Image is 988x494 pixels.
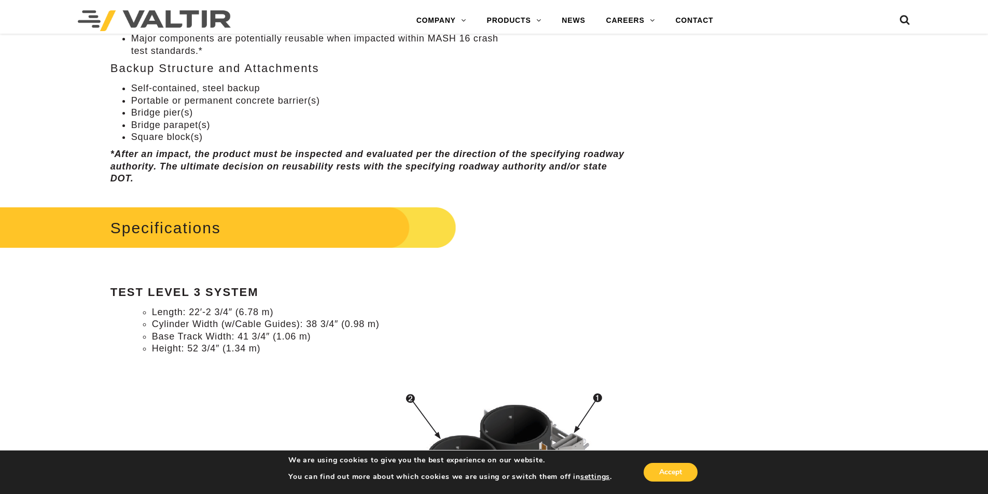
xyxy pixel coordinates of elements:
li: Square block(s) [131,131,631,143]
li: Height: 52 3/4″ (1.34 m) [152,343,631,355]
p: You can find out more about which cookies we are using or switch them off in . [288,472,612,482]
strong: Test Level 3 System [110,286,259,299]
button: Accept [644,463,698,482]
li: Length: 22′-2 3/4″ (6.78 m) [152,306,631,318]
li: Bridge parapet(s) [131,119,631,131]
h3: Backup Structure and Attachments [110,62,631,75]
a: CAREERS [596,10,665,31]
li: Bridge pier(s) [131,107,631,119]
a: NEWS [551,10,595,31]
p: We are using cookies to give you the best experience on our website. [288,456,612,465]
li: Self-contained, steel backup [131,82,631,94]
li: Cylinder Width (w/Cable Guides): 38 3/4″ (0.98 m) [152,318,631,330]
li: Portable or permanent concrete barrier(s) [131,95,631,107]
button: settings [580,472,610,482]
img: Valtir [78,10,231,31]
li: Major components are potentially reusable when impacted within MASH 16 crash test standards.* [131,33,631,57]
li: Base Track Width: 41 3/4″ (1.06 m) [152,331,631,343]
em: *After an impact, the product must be inspected and evaluated per the direction of the specifying... [110,149,624,184]
a: PRODUCTS [477,10,552,31]
a: CONTACT [665,10,723,31]
a: COMPANY [406,10,477,31]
